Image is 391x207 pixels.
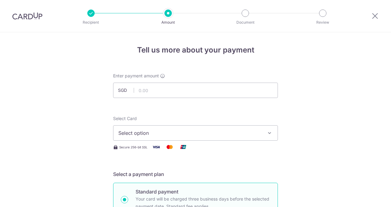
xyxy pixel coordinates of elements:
[113,45,278,56] h4: Tell us more about your payment
[12,12,42,20] img: CardUp
[113,170,278,178] h5: Select a payment plan
[136,188,270,195] p: Standard payment
[164,143,176,151] img: Mastercard
[223,19,268,25] p: Document
[113,73,159,79] span: Enter payment amount
[118,129,262,137] span: Select option
[177,143,189,151] img: Union Pay
[118,87,134,93] span: SGD
[113,116,137,121] span: translation missing: en.payables.payment_networks.credit_card.summary.labels.select_card
[113,125,278,141] button: Select option
[113,83,278,98] input: 0.00
[150,143,162,151] img: Visa
[300,19,346,25] p: Review
[145,19,191,25] p: Amount
[68,19,114,25] p: Recipient
[119,145,148,150] span: Secure 256-bit SSL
